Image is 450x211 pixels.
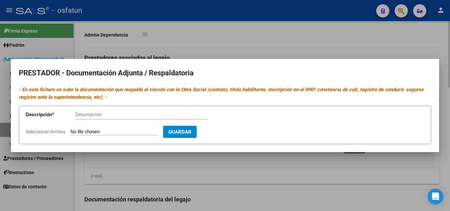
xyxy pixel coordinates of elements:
button: Guardar [163,126,197,138]
h2: PRESTADOR - Documentación Adjunta / Respaldatoria [19,67,431,79]
span: Guardar [168,129,191,135]
span: Seleccionar Archivo [26,129,66,134]
div: Open Intercom Messenger [428,189,443,204]
p: Descripción [26,111,75,119]
i: - En este fichero se sube la documentación que respalda el vínculo con la Obra Social (contrato, ... [19,87,424,100]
